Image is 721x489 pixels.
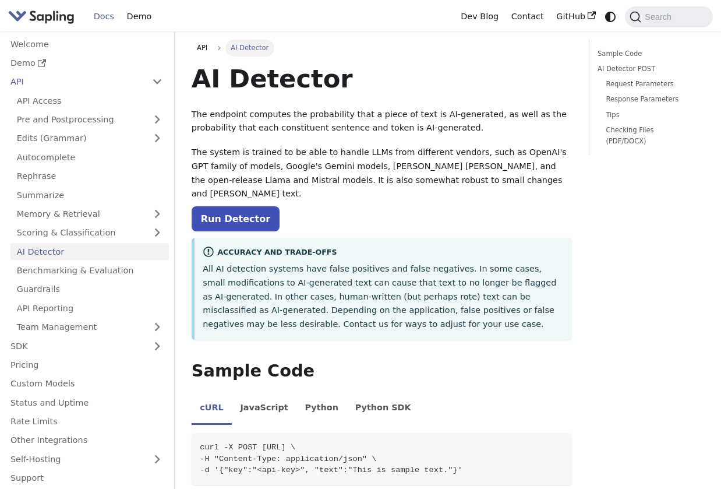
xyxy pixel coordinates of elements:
a: Autocomplete [10,149,169,166]
button: Search (Command+K) [625,6,712,27]
a: Welcome [4,36,169,52]
a: Contact [505,8,550,26]
span: -H "Content-Type: application/json" \ [200,455,376,463]
a: Checking Files (PDF/DOCX) [606,125,695,147]
a: Sapling.aiSapling.ai [8,8,79,25]
a: API Reporting [10,300,169,316]
a: Dev Blog [454,8,504,26]
a: Status and Uptime [4,394,169,411]
li: Python SDK [347,392,419,425]
a: Summarize [10,187,169,203]
a: Pre and Postprocessing [10,111,169,128]
img: Sapling.ai [8,8,75,25]
a: Custom Models [4,375,169,392]
li: Python [296,392,347,425]
button: Collapse sidebar category 'API' [146,73,169,90]
span: Search [641,12,678,22]
a: Edits (Grammar) [10,130,169,147]
h2: Sample Code [192,361,572,382]
a: API Access [10,92,169,109]
a: GitHub [550,8,602,26]
a: API [4,73,146,90]
a: Pricing [4,357,169,374]
a: Run Detector [192,206,280,231]
button: Switch between dark and light mode (currently system mode) [602,8,619,25]
a: Sample Code [598,48,700,59]
a: Rate Limits [4,413,169,430]
h1: AI Detector [192,63,572,94]
a: Response Parameters [606,94,695,105]
a: Tips [606,110,695,121]
span: API [197,44,207,52]
a: Scoring & Classification [10,224,169,241]
a: Other Integrations [4,432,169,449]
a: Support [4,470,169,487]
p: The endpoint computes the probability that a piece of text is AI-generated, as well as the probab... [192,108,572,136]
a: API [192,40,213,56]
nav: Breadcrumbs [192,40,572,56]
p: All AI detection systems have false positives and false negatives. In some cases, small modificat... [203,262,563,332]
span: AI Detector [225,40,274,56]
li: JavaScript [232,392,296,425]
li: cURL [192,392,232,425]
a: Rephrase [10,168,169,185]
a: Demo [4,55,169,72]
a: AI Detector [10,243,169,260]
a: Self-Hosting [4,451,169,467]
a: Memory & Retrieval [10,206,169,223]
a: Docs [87,8,121,26]
a: Guardrails [10,281,169,298]
a: Demo [121,8,158,26]
p: The system is trained to be able to handle LLMs from different vendors, such as OpenAI's GPT fami... [192,146,572,201]
a: SDK [4,337,146,354]
button: Expand sidebar category 'SDK' [146,337,169,354]
a: Benchmarking & Evaluation [10,262,169,279]
a: Request Parameters [606,79,695,90]
a: AI Detector POST [598,64,700,75]
span: -d '{"key":"<api-key>", "text":"This is sample text."}' [200,466,462,474]
a: Team Management [10,319,169,336]
span: curl -X POST [URL] \ [200,443,295,452]
div: Accuracy and Trade-offs [203,246,563,260]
